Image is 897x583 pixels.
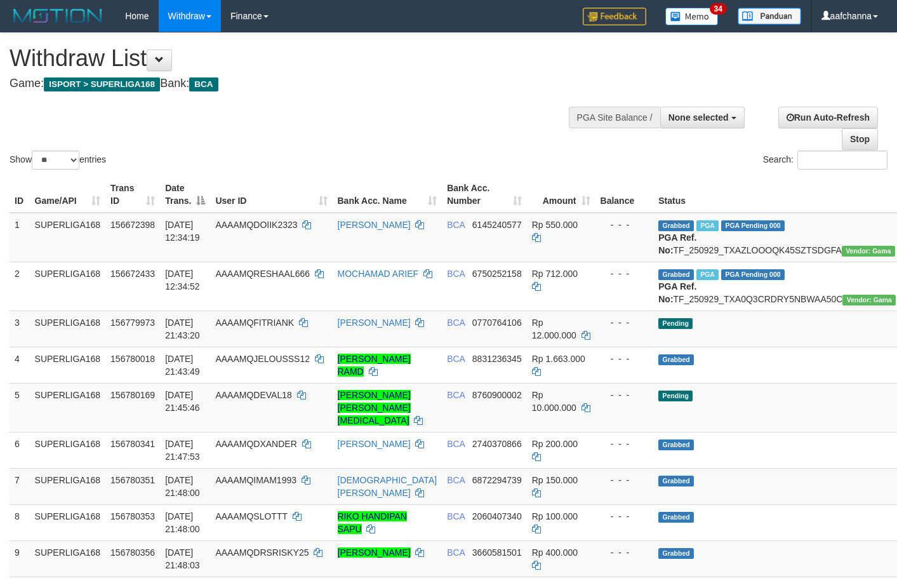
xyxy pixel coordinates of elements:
span: Copy 2060407340 to clipboard [472,511,522,521]
th: Date Trans.: activate to sort column descending [160,177,210,213]
span: AAAAMQFITRIANK [215,318,294,328]
span: Pending [658,391,693,401]
span: [DATE] 21:48:00 [165,475,200,498]
td: SUPERLIGA168 [30,432,106,468]
td: 2 [10,262,30,311]
span: [DATE] 21:48:03 [165,547,200,570]
span: [DATE] 21:47:53 [165,439,200,462]
span: Grabbed [658,512,694,523]
span: None selected [668,112,729,123]
td: SUPERLIGA168 [30,504,106,540]
span: Copy 6145240577 to clipboard [472,220,522,230]
div: - - - [601,267,649,280]
span: BCA [447,511,465,521]
span: Rp 1.663.000 [532,354,585,364]
a: MOCHAMAD ARIEF [338,269,419,279]
span: AAAAMQSLOTTT [215,511,287,521]
div: - - - [601,474,649,486]
a: [PERSON_NAME] [338,547,411,558]
span: Pending [658,318,693,329]
th: Amount: activate to sort column ascending [527,177,595,213]
td: 8 [10,504,30,540]
td: 3 [10,311,30,347]
span: 156672433 [110,269,155,279]
h1: Withdraw List [10,46,585,71]
span: Copy 3660581501 to clipboard [472,547,522,558]
span: 156780356 [110,547,155,558]
span: [DATE] 12:34:19 [165,220,200,243]
b: PGA Ref. No: [658,281,696,304]
span: Vendor URL: https://trx31.1velocity.biz [842,295,896,305]
b: PGA Ref. No: [658,232,696,255]
label: Search: [763,151,887,170]
span: Grabbed [658,476,694,486]
span: Rp 12.000.000 [532,318,576,340]
span: Copy 6872294739 to clipboard [472,475,522,485]
td: SUPERLIGA168 [30,468,106,504]
span: AAAAMQIMAM1993 [215,475,296,485]
span: Rp 200.000 [532,439,578,449]
div: - - - [601,510,649,523]
td: 7 [10,468,30,504]
label: Show entries [10,151,106,170]
a: [DEMOGRAPHIC_DATA][PERSON_NAME] [338,475,437,498]
th: ID [10,177,30,213]
span: 156779973 [110,318,155,328]
span: AAAAMQDXANDER [215,439,296,449]
span: BCA [447,547,465,558]
th: User ID: activate to sort column ascending [210,177,332,213]
img: Feedback.jpg [583,8,646,25]
button: None selected [660,107,745,128]
td: 6 [10,432,30,468]
span: [DATE] 21:48:00 [165,511,200,534]
a: [PERSON_NAME] [PERSON_NAME][MEDICAL_DATA] [338,390,411,426]
span: BCA [189,77,218,91]
a: RIKO HANDIPAN SAPU [338,511,407,534]
span: 34 [710,3,727,15]
a: [PERSON_NAME] RAMD [338,354,411,377]
span: 156780351 [110,475,155,485]
span: [DATE] 21:45:46 [165,390,200,413]
td: 5 [10,383,30,432]
span: Grabbed [658,439,694,450]
td: 9 [10,540,30,577]
span: AAAAMQDOIIK2323 [215,220,297,230]
th: Balance [595,177,654,213]
span: AAAAMQDEVAL18 [215,390,291,400]
div: - - - [601,352,649,365]
span: BCA [447,390,465,400]
span: Rp 150.000 [532,475,578,485]
td: SUPERLIGA168 [30,262,106,311]
th: Game/API: activate to sort column ascending [30,177,106,213]
span: 156780353 [110,511,155,521]
span: Rp 10.000.000 [532,390,576,413]
span: Copy 0770764106 to clipboard [472,318,522,328]
input: Search: [797,151,887,170]
a: [PERSON_NAME] [338,220,411,230]
td: SUPERLIGA168 [30,311,106,347]
span: [DATE] 12:34:52 [165,269,200,291]
span: BCA [447,475,465,485]
span: AAAAMQDRSRISKY25 [215,547,309,558]
td: 1 [10,213,30,262]
span: AAAAMQRESHAAL666 [215,269,310,279]
td: SUPERLIGA168 [30,347,106,383]
a: [PERSON_NAME] [338,318,411,328]
span: Vendor URL: https://trx31.1velocity.biz [842,246,895,257]
span: Grabbed [658,220,694,231]
img: Button%20Memo.svg [665,8,719,25]
td: 4 [10,347,30,383]
span: Grabbed [658,354,694,365]
span: PGA Pending [721,220,785,231]
th: Bank Acc. Number: activate to sort column ascending [442,177,527,213]
span: Grabbed [658,548,694,559]
span: Copy 8831236345 to clipboard [472,354,522,364]
span: Copy 2740370866 to clipboard [472,439,522,449]
img: panduan.png [738,8,801,25]
td: SUPERLIGA168 [30,213,106,262]
img: MOTION_logo.png [10,6,106,25]
span: BCA [447,439,465,449]
span: Marked by aafsoycanthlai [696,269,719,280]
span: 156780169 [110,390,155,400]
div: - - - [601,389,649,401]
